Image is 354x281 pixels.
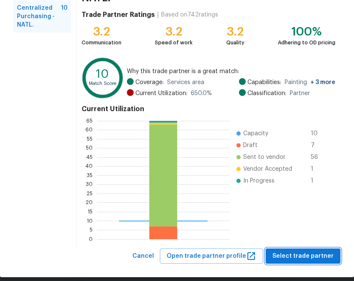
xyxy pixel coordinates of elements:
span: 10 [311,129,324,138]
span: Open trade partner profile [167,251,256,262]
span: 10 [61,4,68,29]
text: 10 [87,218,93,223]
div: 100% [278,27,335,36]
text: 30 [86,182,93,187]
span: Select trade partner [272,251,334,262]
span: Coverage: [135,78,164,87]
h4: Current Utilization [82,105,335,113]
button: Cancel [129,248,157,264]
span: Centralized Purchasing - NATL. [17,4,61,29]
span: Draft [243,141,258,150]
span: Painting [285,78,335,87]
span: Partner [290,89,310,98]
text: 65 [86,118,93,123]
span: Why this trade partner is a great match: [127,67,335,76]
span: Services area [167,78,204,87]
div: Based on 742 ratings [161,11,218,19]
span: 1 [311,177,324,185]
h4: Trade Partner Ratings [82,11,155,19]
text: 45 [86,154,93,159]
span: Classification: [247,89,286,98]
text: 35 [87,173,93,178]
div: Adhering to OD pricing [278,38,335,47]
div: Speed of work [155,38,192,47]
span: 56 [311,153,324,161]
div: 3.2 [226,27,244,36]
text: 55 [87,136,93,141]
span: In Progress [243,177,274,185]
div: 3.2 [82,27,121,36]
span: Vendor Accepted [243,165,292,173]
div: 3.2 [155,27,192,36]
text: 10 [96,68,109,80]
text: 5 [90,227,93,232]
div: Quality [226,38,244,47]
span: 1 [311,165,324,173]
span: Current Utilization: [135,89,187,98]
text: 25 [87,191,93,196]
button: Open trade partner profile [160,248,263,264]
text: 0 [89,236,93,241]
text: 40 [85,164,93,169]
text: Match Score [89,81,116,86]
button: Select trade partner [266,248,340,264]
span: Cancel [132,251,154,262]
span: Sent to vendor [243,153,285,161]
div: Communication [82,38,121,47]
span: Capacity [243,129,268,138]
span: 7 [311,141,324,150]
span: 650.0 % [191,89,212,98]
div: | [155,11,161,19]
span: Capabilities: [247,78,281,87]
text: 50 [86,145,93,150]
text: 60 [85,127,93,132]
text: 20 [86,200,93,205]
span: + 3 more [310,79,335,85]
text: 15 [88,209,93,214]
